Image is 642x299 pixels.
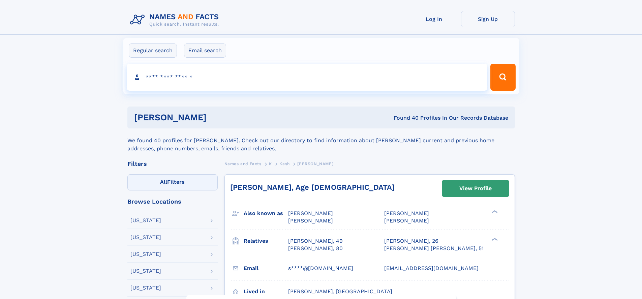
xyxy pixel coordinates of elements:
span: [PERSON_NAME] [297,161,333,166]
h3: Email [244,263,288,274]
div: Browse Locations [127,199,218,205]
span: [PERSON_NAME], [GEOGRAPHIC_DATA] [288,288,392,295]
label: Email search [184,43,226,58]
a: [PERSON_NAME], Age [DEMOGRAPHIC_DATA] [230,183,395,191]
span: [PERSON_NAME] [288,217,333,224]
a: [PERSON_NAME] [PERSON_NAME], 51 [384,245,484,252]
a: [PERSON_NAME], 49 [288,237,343,245]
div: [US_STATE] [130,285,161,291]
div: [US_STATE] [130,218,161,223]
span: Kash [279,161,289,166]
span: All [160,179,167,185]
a: [PERSON_NAME], 26 [384,237,438,245]
div: [US_STATE] [130,268,161,274]
a: [PERSON_NAME], 80 [288,245,343,252]
a: Sign Up [461,11,515,27]
h1: [PERSON_NAME] [134,113,300,122]
a: K [269,159,272,168]
div: View Profile [459,181,492,196]
button: Search Button [490,64,515,91]
h3: Relatives [244,235,288,247]
a: Kash [279,159,289,168]
input: search input [127,64,488,91]
span: [PERSON_NAME] [384,217,429,224]
h3: Lived in [244,286,288,297]
a: Log In [407,11,461,27]
img: Logo Names and Facts [127,11,224,29]
h3: Also known as [244,208,288,219]
label: Filters [127,174,218,190]
span: K [269,161,272,166]
div: Found 40 Profiles In Our Records Database [300,114,508,122]
a: View Profile [442,180,509,197]
div: We found 40 profiles for [PERSON_NAME]. Check out our directory to find information about [PERSON... [127,128,515,153]
span: [EMAIL_ADDRESS][DOMAIN_NAME] [384,265,479,271]
label: Regular search [129,43,177,58]
a: Names and Facts [224,159,262,168]
div: ❯ [490,210,498,214]
span: [PERSON_NAME] [288,210,333,216]
div: ❯ [490,237,498,241]
div: [US_STATE] [130,251,161,257]
span: [PERSON_NAME] [384,210,429,216]
div: [US_STATE] [130,235,161,240]
div: Filters [127,161,218,167]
